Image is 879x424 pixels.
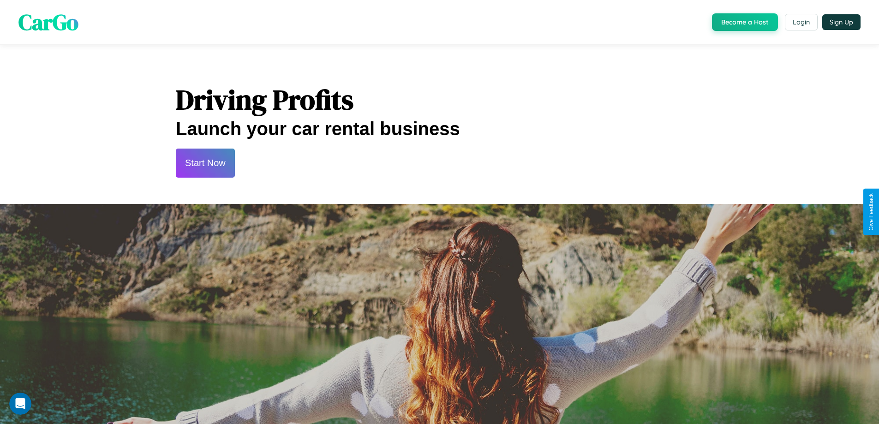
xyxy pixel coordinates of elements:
button: Sign Up [822,14,861,30]
iframe: Intercom live chat [9,393,31,415]
h1: Driving Profits [176,81,703,119]
div: Give Feedback [868,193,874,231]
button: Start Now [176,149,235,178]
button: Login [785,14,818,30]
h2: Launch your car rental business [176,119,703,139]
span: CarGo [18,7,78,37]
button: Become a Host [712,13,778,31]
